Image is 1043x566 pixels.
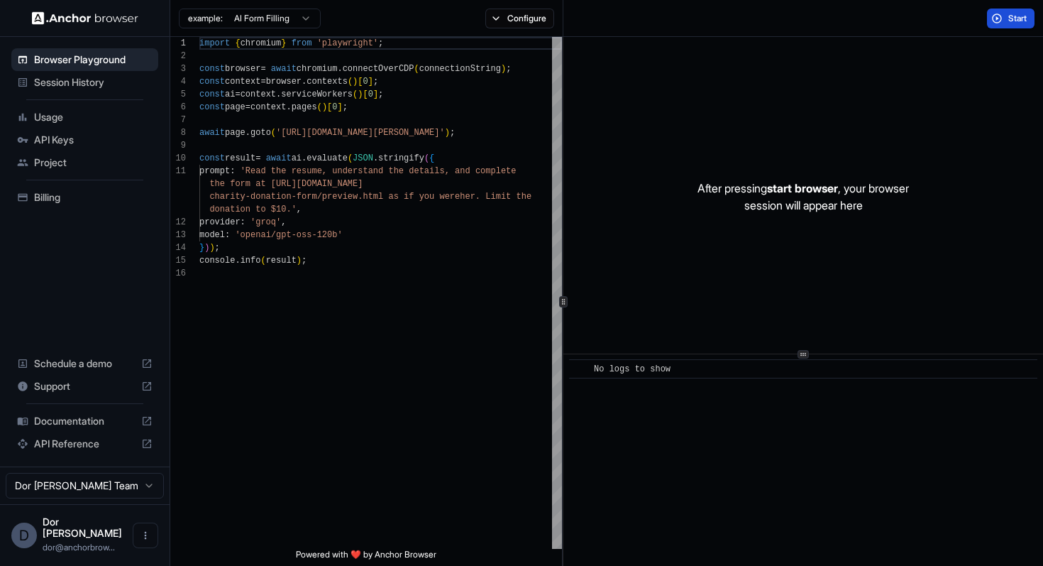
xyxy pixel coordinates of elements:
span: No logs to show [594,364,670,374]
span: JSON [353,153,373,163]
div: 14 [170,241,186,254]
span: ; [302,256,307,266]
span: goto [250,128,271,138]
span: . [373,153,378,163]
span: = [255,153,260,163]
span: const [199,77,225,87]
span: dor@anchorbrowser.io [43,542,115,553]
span: donation to $10.' [209,205,296,214]
span: stringify [378,153,424,163]
span: ) [445,128,450,138]
span: ) [204,243,209,253]
div: Schedule a demo [11,352,158,375]
span: ] [337,102,342,112]
div: Session History [11,71,158,94]
span: 0 [363,77,368,87]
span: ; [215,243,220,253]
span: contexts [307,77,348,87]
span: the form at [URL][DOMAIN_NAME] [209,179,363,189]
span: , [297,205,302,214]
div: API Keys [11,129,158,151]
span: from [292,38,312,48]
button: Start [987,9,1034,28]
span: . [235,256,240,266]
span: ] [368,77,373,87]
span: await [271,64,297,74]
div: 2 [170,50,186,62]
span: { [429,153,434,163]
span: ; [378,38,383,48]
img: Anchor Logo [32,11,138,25]
span: = [235,89,240,99]
span: ( [414,64,419,74]
span: info [241,256,261,266]
span: await [199,128,225,138]
div: 7 [170,114,186,126]
span: Dor Dankner [43,516,122,539]
div: 13 [170,229,186,241]
span: ( [353,89,358,99]
span: ; [378,89,383,99]
span: provider [199,217,241,227]
span: ; [506,64,511,74]
span: ​ [576,362,583,376]
span: Powered with ❤️ by Anchor Browser [296,549,436,566]
span: ) [353,77,358,87]
div: 15 [170,254,186,267]
span: page [225,102,245,112]
div: API Reference [11,432,158,455]
span: Usage [34,110,153,124]
div: 12 [170,216,186,229]
span: ) [358,89,363,99]
span: 0 [332,102,337,112]
span: [ [358,77,363,87]
span: Session History [34,75,153,89]
span: example: [188,13,223,24]
span: ai [292,153,302,163]
span: const [199,89,225,99]
span: ; [450,128,455,138]
span: browser [266,77,302,87]
span: chromium [297,64,338,74]
span: . [276,89,281,99]
span: console [199,256,235,266]
span: result [266,256,297,266]
span: { [235,38,240,48]
span: Project [34,156,153,170]
div: 16 [170,267,186,280]
span: const [199,153,225,163]
span: const [199,102,225,112]
span: Schedule a demo [34,357,136,371]
span: = [260,64,265,74]
span: ( [271,128,276,138]
div: Project [11,151,158,174]
span: result [225,153,255,163]
div: Documentation [11,410,158,432]
span: Start [1008,13,1028,24]
span: } [281,38,286,48]
span: ( [424,153,429,163]
span: ( [348,77,353,87]
span: . [302,77,307,87]
div: 9 [170,139,186,152]
span: [ [363,89,368,99]
span: ( [317,102,322,112]
span: charity-donation-form/preview.html as if you were [209,192,460,202]
span: ) [297,256,302,266]
span: model [199,230,225,240]
span: '[URL][DOMAIN_NAME][PERSON_NAME]' [276,128,445,138]
span: [ [327,102,332,112]
p: After pressing , your browser session will appear here [697,180,909,214]
div: 5 [170,88,186,101]
span: ) [501,64,506,74]
span: : [225,230,230,240]
span: Documentation [34,414,136,428]
span: 0 [368,89,373,99]
span: . [245,128,250,138]
span: ai [225,89,235,99]
span: Billing [34,190,153,205]
span: . [286,102,291,112]
span: ) [209,243,214,253]
span: await [266,153,292,163]
span: serviceWorkers [281,89,353,99]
